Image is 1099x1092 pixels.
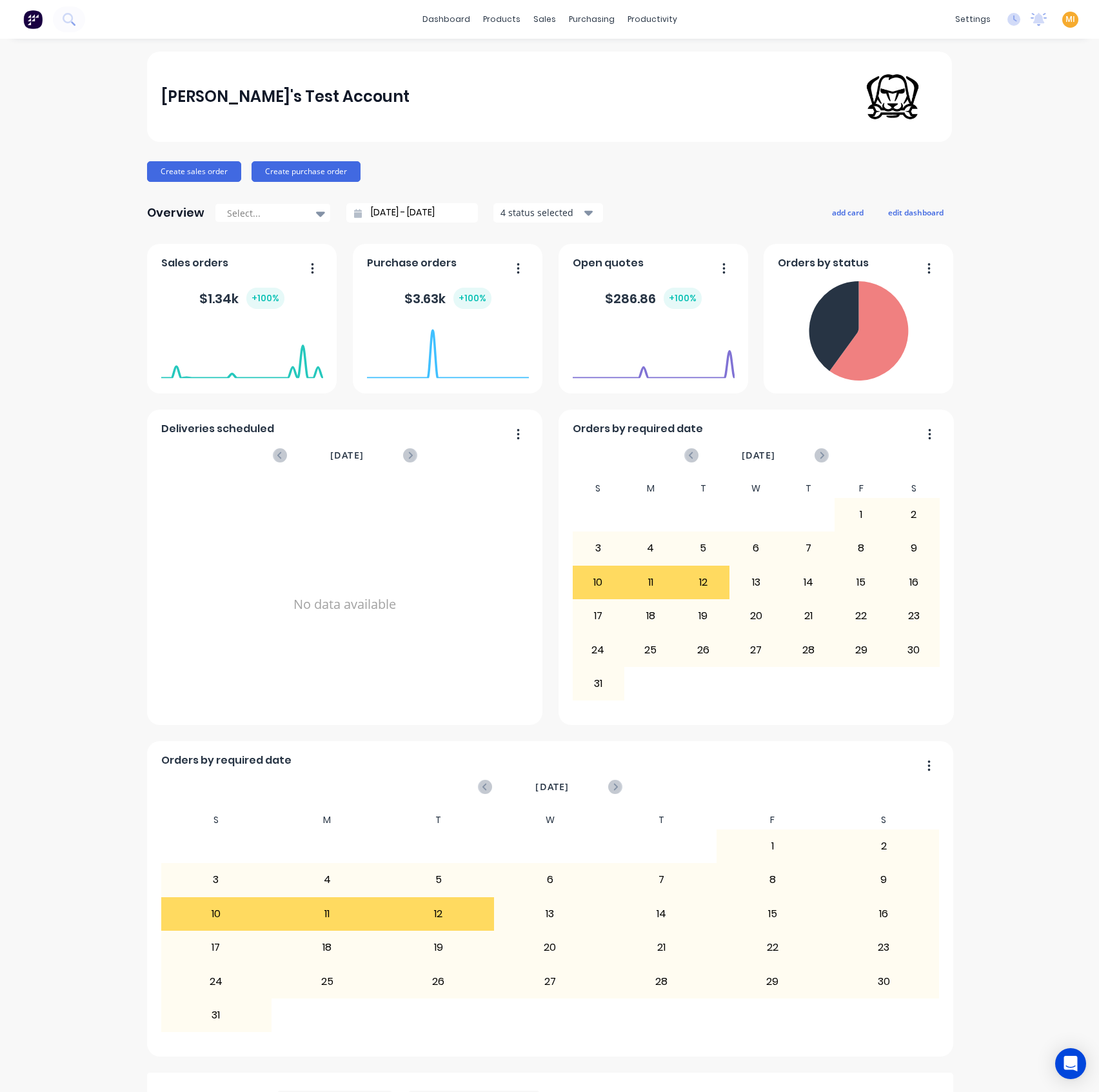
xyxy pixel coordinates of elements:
[887,479,940,498] div: S
[880,204,952,221] button: edit dashboard
[161,999,272,1031] div: 31
[161,864,272,896] div: 3
[717,811,828,829] div: F
[824,204,872,221] button: add card
[453,288,491,309] div: + 100 %
[829,965,939,997] div: 30
[384,965,494,997] div: 26
[606,965,717,997] div: 28
[416,10,477,29] a: dashboard
[573,600,624,632] div: 17
[829,830,939,862] div: 2
[161,965,272,997] div: 24
[624,479,677,498] div: M
[625,600,677,632] div: 18
[272,898,382,930] div: 11
[1055,1048,1086,1079] div: Open Intercom Messenger
[272,864,382,896] div: 4
[573,532,624,564] div: 3
[1065,14,1075,25] span: MI
[678,532,729,564] div: 5
[330,448,364,462] span: [DATE]
[847,52,938,142] img: Maricar's Test Account
[888,499,940,531] div: 2
[367,255,457,271] span: Purchase orders
[161,421,274,437] span: Deliveries scheduled
[729,479,782,498] div: W
[161,479,529,730] div: No data available
[625,532,677,564] div: 4
[835,499,887,531] div: 1
[605,288,702,309] div: $ 286.86
[383,811,495,829] div: T
[606,811,717,829] div: T
[495,864,605,896] div: 6
[783,633,835,666] div: 28
[625,633,677,666] div: 25
[246,288,284,309] div: + 100 %
[717,864,827,896] div: 8
[572,479,625,498] div: S
[829,931,939,964] div: 23
[783,600,835,632] div: 21
[161,931,272,964] div: 17
[730,600,782,632] div: 20
[384,898,494,930] div: 12
[606,931,717,964] div: 21
[272,931,382,964] div: 18
[888,633,940,666] div: 30
[730,532,782,564] div: 6
[730,566,782,599] div: 13
[782,479,835,498] div: T
[828,811,940,829] div: S
[888,600,940,632] div: 23
[717,931,827,964] div: 22
[606,898,717,930] div: 14
[888,532,940,564] div: 9
[535,780,569,794] span: [DATE]
[404,288,491,309] div: $ 3.63k
[783,566,835,599] div: 14
[835,479,887,498] div: F
[495,931,605,964] div: 20
[664,288,702,309] div: + 100 %
[384,864,494,896] div: 5
[161,898,272,930] div: 10
[527,10,562,29] div: sales
[495,898,605,930] div: 13
[835,566,887,599] div: 15
[573,255,644,271] span: Open quotes
[778,255,869,271] span: Orders by status
[717,830,827,862] div: 1
[678,566,729,599] div: 12
[625,566,677,599] div: 11
[161,811,272,829] div: S
[272,965,382,997] div: 25
[477,10,527,29] div: products
[272,811,383,829] div: M
[494,811,606,829] div: W
[678,600,729,632] div: 19
[730,633,782,666] div: 27
[829,898,939,930] div: 16
[888,566,940,599] div: 16
[252,161,361,182] button: Create purchase order
[573,566,624,599] div: 10
[717,898,827,930] div: 15
[500,206,582,219] div: 4 status selected
[384,931,494,964] div: 19
[677,479,730,498] div: T
[606,864,717,896] div: 7
[717,965,827,997] div: 29
[161,753,292,768] span: Orders by required date
[835,600,887,632] div: 22
[678,633,729,666] div: 26
[562,10,621,29] div: purchasing
[199,288,284,309] div: $ 1.34k
[742,448,775,462] span: [DATE]
[147,200,204,226] div: Overview
[493,203,603,223] button: 4 status selected
[835,633,887,666] div: 29
[829,864,939,896] div: 9
[147,161,241,182] button: Create sales order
